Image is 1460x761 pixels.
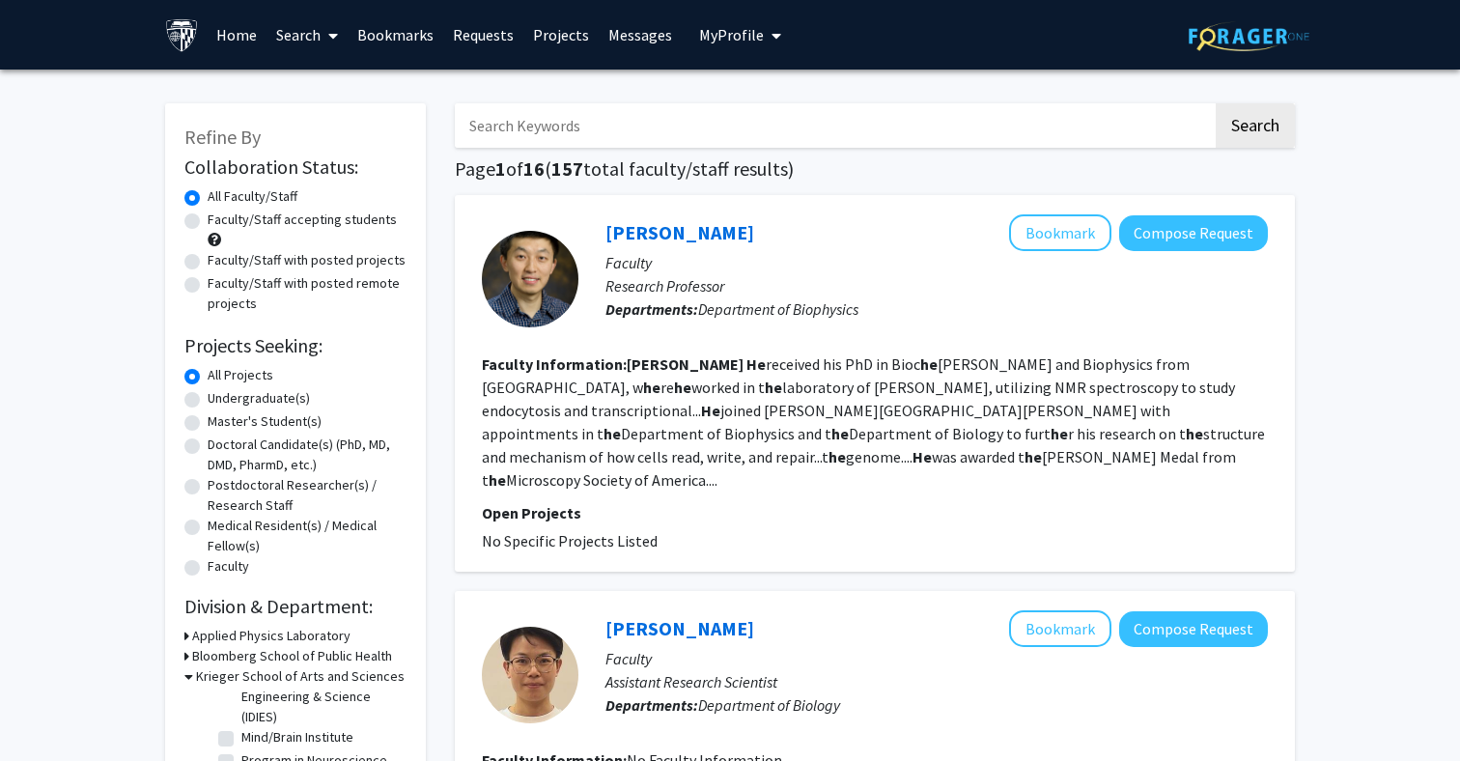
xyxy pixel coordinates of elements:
b: Departments: [605,299,698,319]
img: Johns Hopkins University Logo [165,18,199,52]
span: My Profile [699,25,764,44]
label: Faculty/Staff accepting students [208,210,397,230]
label: Faculty/Staff with posted remote projects [208,273,407,314]
span: No Specific Projects Listed [482,531,658,550]
iframe: Chat [14,674,82,747]
h2: Collaboration Status: [184,155,407,179]
p: Faculty [605,251,1268,274]
b: he [831,424,849,443]
label: Master's Student(s) [208,411,322,432]
span: 1 [495,156,506,181]
label: Institute for Data Intensive Engineering & Science (IDIES) [241,666,402,727]
a: [PERSON_NAME] [605,220,754,244]
a: Search [267,1,348,69]
a: Home [207,1,267,69]
label: Medical Resident(s) / Medical Fellow(s) [208,516,407,556]
label: All Faculty/Staff [208,186,297,207]
b: he [674,378,691,397]
a: Messages [599,1,682,69]
b: He [746,354,766,374]
button: Compose Request to Jing He [1119,611,1268,647]
button: Compose Request to Yuan He [1119,215,1268,251]
p: Research Professor [605,274,1268,297]
button: Add Yuan He to Bookmarks [1009,214,1111,251]
b: he [828,447,846,466]
label: Faculty/Staff with posted projects [208,250,406,270]
b: [PERSON_NAME] [627,354,744,374]
b: he [643,378,660,397]
h2: Division & Department: [184,595,407,618]
p: Open Projects [482,501,1268,524]
b: he [765,378,782,397]
h3: Applied Physics Laboratory [192,626,351,646]
span: 16 [523,156,545,181]
label: Faculty [208,556,249,577]
span: Department of Biology [698,695,840,715]
span: Department of Biophysics [698,299,858,319]
fg-read-more: received his PhD in Bioc [PERSON_NAME] and Biophysics from [GEOGRAPHIC_DATA], w re worked in t la... [482,354,1265,490]
b: he [1025,447,1042,466]
b: he [1051,424,1068,443]
label: Undergraduate(s) [208,388,310,409]
b: He [701,401,720,420]
input: Search Keywords [455,103,1213,148]
h2: Projects Seeking: [184,334,407,357]
h3: Krieger School of Arts and Sciences [196,666,405,687]
b: he [604,424,621,443]
b: Faculty Information: [482,354,627,374]
label: All Projects [208,365,273,385]
h3: Bloomberg School of Public Health [192,646,392,666]
span: Refine By [184,125,261,149]
p: Faculty [605,647,1268,670]
button: Search [1216,103,1295,148]
b: he [489,470,506,490]
p: Assistant Research Scientist [605,670,1268,693]
a: [PERSON_NAME] [605,616,754,640]
a: Requests [443,1,523,69]
b: he [920,354,938,374]
label: Postdoctoral Researcher(s) / Research Staff [208,475,407,516]
button: Add Jing He to Bookmarks [1009,610,1111,647]
a: Projects [523,1,599,69]
b: he [1186,424,1203,443]
label: Mind/Brain Institute [241,727,353,747]
img: ForagerOne Logo [1189,21,1309,51]
b: He [912,447,932,466]
span: 157 [551,156,583,181]
label: Doctoral Candidate(s) (PhD, MD, DMD, PharmD, etc.) [208,435,407,475]
b: Departments: [605,695,698,715]
a: Bookmarks [348,1,443,69]
h1: Page of ( total faculty/staff results) [455,157,1295,181]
